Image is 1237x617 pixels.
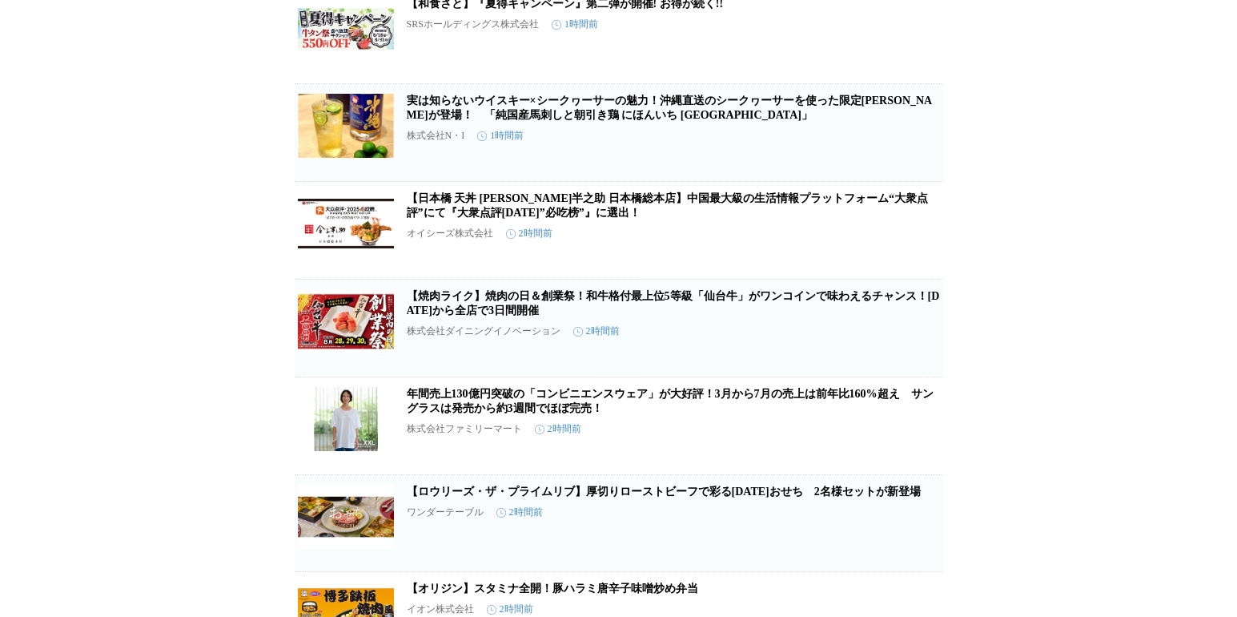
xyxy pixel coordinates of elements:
[535,422,581,436] time: 2時間前
[407,603,474,616] p: イオン株式会社
[407,95,933,121] a: 実は知らないウイスキー×シークヮーサーの魅力！沖縄直送のシークヮーサーを使った限定[PERSON_NAME]が登場！ 「純国産馬刺しと朝引き鶏 にほんいち [GEOGRAPHIC_DATA]」
[407,422,522,436] p: 株式会社ファミリーマート
[298,387,394,451] img: 年間売上130億円突破の「コンビニエンスウェア」が大好評！3月から7月の売上は前年比160%超え サングラスは発売から約3週間でほぼ完売！
[573,325,620,338] time: 2時間前
[298,94,394,158] img: 実は知らないウイスキー×シークヮーサーの魅力！沖縄直送のシークヮーサーを使った限定ドリンクが登場！ 「純国産馬刺しと朝引き鶏 にほんいち 大阪堺筋本町店」
[407,290,940,317] a: 【焼肉ライク】焼肉の日＆創業祭！和牛格付最上位5等級「仙台牛」がワンコインで味わえるチャンス！[DATE]から全店で3日間開催
[407,192,928,219] a: 【日本橋 天丼 [PERSON_NAME]半之助 日本橋総本店】中国最大級の生活情報プラットフォーム“大衆点評”にて『大衆点評[DATE]”必吃榜”』に選出！
[298,485,394,549] img: 【ロウリーズ・ザ・プライムリブ】厚切りローストビーフで彩る2026年おせち 2名様セットが新登場
[407,18,539,31] p: SRSホールディングス株式会社
[552,18,598,31] time: 1時間前
[298,192,394,256] img: 【日本橋 天丼 金子半之助 日本橋総本店】中国最大級の生活情報プラットフォーム“大衆点評”にて『大衆点評2025”必吃榜”』に選出！
[487,603,533,616] time: 2時間前
[407,388,934,414] a: 年間売上130億円突破の「コンビニエンスウェア」が大好評！3月から7月の売上は前年比160%超え サングラスは発売から約3週間でほぼ完売！
[407,325,560,338] p: 株式会社ダイニングイノベーション
[298,289,394,353] img: 【焼肉ライク】焼肉の日＆創業祭！和牛格付最上位5等級「仙台牛」がワンコインで味わえるチャンス！8月28日から全店で3日間開催
[407,506,484,519] p: ワンダーテーブル
[407,129,465,143] p: 株式会社N・I
[407,583,698,595] a: 【オリジン】スタミナ全開！豚ハラミ唐辛子味噌炒め弁当
[477,129,524,143] time: 1時間前
[407,486,921,498] a: 【ロウリーズ・ザ・プライムリブ】厚切りローストビーフで彩る[DATE]おせち 2名様セットが新登場
[496,506,543,519] time: 2時間前
[407,227,493,240] p: オイシーズ株式会社
[506,227,552,240] time: 2時間前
